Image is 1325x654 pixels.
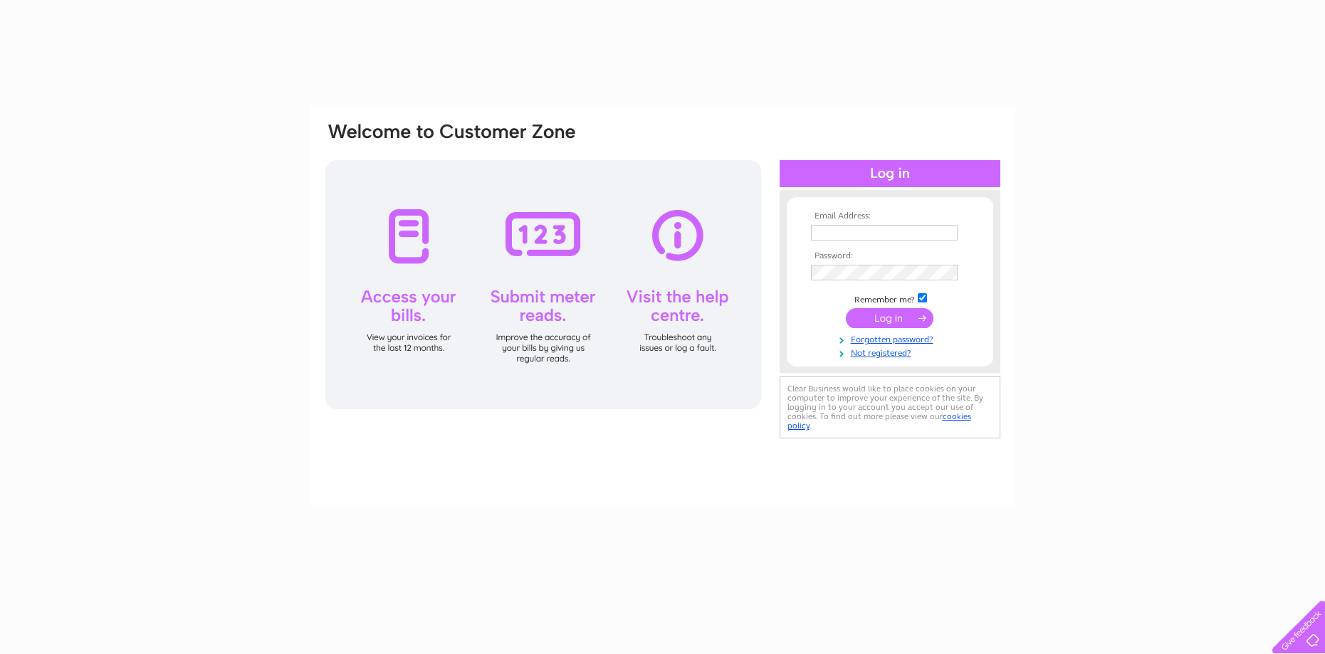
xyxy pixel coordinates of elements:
th: Password: [807,251,973,261]
th: Email Address: [807,211,973,221]
input: Submit [846,308,933,328]
td: Remember me? [807,291,973,305]
a: Forgotten password? [811,332,973,345]
div: Clear Business would like to place cookies on your computer to improve your experience of the sit... [780,376,1000,438]
a: cookies policy [787,411,971,431]
a: Not registered? [811,345,973,359]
